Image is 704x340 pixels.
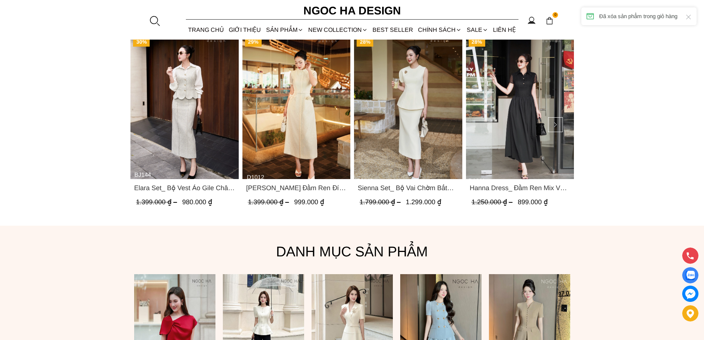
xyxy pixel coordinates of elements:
[358,183,459,193] a: Link to Sienna Set_ Bộ Vai Chờm Bất Đối Xứng Mix Chân Váy Bút Chì BJ143
[276,244,428,259] font: Danh mục sản phẩm
[182,198,212,206] span: 980.000 ₫
[354,35,462,179] a: Product image - Sienna Set_ Bộ Vai Chờm Bất Đối Xứng Mix Chân Váy Bút Chì BJ143
[186,20,227,40] a: TRANG CHỦ
[248,198,290,206] span: 1.399.000 ₫
[306,20,370,40] a: NEW COLLECTION
[466,35,574,179] a: Product image - Hanna Dress_ Đầm Ren Mix Vải Thô Màu Đen D1011
[552,12,558,18] span: 0
[469,183,570,193] a: Link to Hanna Dress_ Đầm Ren Mix Vải Thô Màu Đen D1011
[360,198,402,206] span: 1.799.000 ₫
[490,20,518,40] a: LIÊN HỆ
[358,183,459,193] span: Sienna Set_ Bộ Vai Chờm Bất Đối Xứng Mix Chân Váy Bút Chì BJ143
[130,35,239,179] a: Product image - Elara Set_ Bộ Vest Áo Gile Chân Váy Bút Chì BJ144
[227,20,263,40] a: GIỚI THIỆU
[682,286,698,302] a: messenger
[517,198,547,206] span: 899.000 ₫
[294,198,324,206] span: 999.000 ₫
[134,183,235,193] span: Elara Set_ Bộ Vest Áo Gile Chân Váy Bút Chì BJ144
[370,20,416,40] a: BEST SELLER
[545,17,554,25] img: img-CART-ICON-ksit0nf1
[136,198,179,206] span: 1.399.000 ₫
[599,12,677,21] div: Đã xóa sản phẩm trong giỏ hàng
[242,35,350,179] a: Product image - Catherine Dress_ Đầm Ren Đính Hoa Túi Màu Kem D1012
[686,271,695,280] img: Display image
[469,183,570,193] span: Hanna Dress_ Đầm Ren Mix Vải Thô Màu Đen D1011
[297,2,408,20] a: Ngoc Ha Design
[471,198,514,206] span: 1.250.000 ₫
[464,20,490,40] a: SALE
[682,267,698,283] a: Display image
[134,183,235,193] a: Link to Elara Set_ Bộ Vest Áo Gile Chân Váy Bút Chì BJ144
[246,183,347,193] span: [PERSON_NAME] Đầm Ren Đính Hoa Túi Màu Kem D1012
[416,20,464,40] div: Chính sách
[406,198,441,206] span: 1.299.000 ₫
[263,20,306,40] div: SẢN PHẨM
[246,183,347,193] a: Link to Catherine Dress_ Đầm Ren Đính Hoa Túi Màu Kem D1012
